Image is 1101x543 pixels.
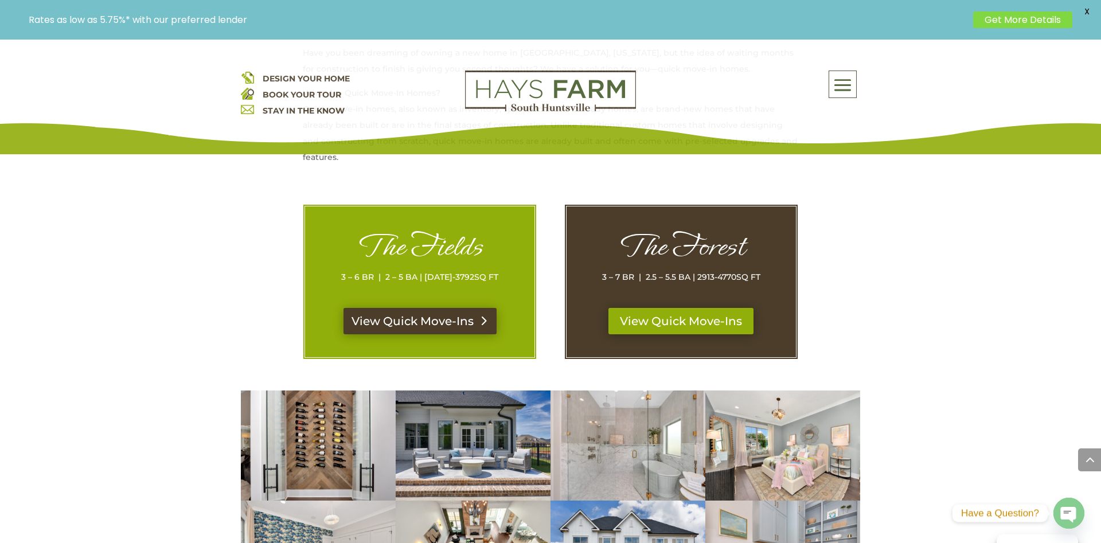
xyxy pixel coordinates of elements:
[263,89,341,100] a: BOOK YOUR TOUR
[736,272,760,282] span: SQ FT
[474,272,498,282] span: SQ FT
[589,269,773,285] p: 3 – 7 BR | 2.5 – 5.5 BA | 2913-4770
[608,308,753,334] a: View Quick Move-Ins
[589,229,773,269] h1: The Forest
[341,272,474,282] span: 3 – 6 BR | 2 – 5 BA | [DATE]-3792
[396,390,550,501] img: 2106-Forest-Gate-8-400x284.jpg
[328,229,512,269] h1: The Fields
[343,308,497,334] a: View Quick Move-Ins
[465,104,636,114] a: hays farm homes huntsville development
[263,73,350,84] a: DESIGN YOUR HOME
[1078,3,1095,20] span: X
[465,71,636,112] img: Logo
[263,106,345,116] a: STAY IN THE KNOW
[705,390,860,501] img: 2106-Forest-Gate-82-400x284.jpg
[550,390,705,501] img: 2106-Forest-Gate-61-400x284.jpg
[241,71,254,84] img: design your home
[241,87,254,100] img: book your home tour
[29,14,967,25] p: Rates as low as 5.75%* with our preferred lender
[241,390,396,501] img: 2106-Forest-Gate-27-400x284.jpg
[973,11,1072,28] a: Get More Details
